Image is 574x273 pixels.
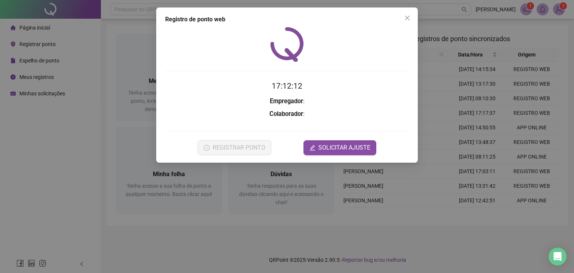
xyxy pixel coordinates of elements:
[165,109,409,119] h3: :
[303,140,376,155] button: editSOLICITAR AJUSTE
[309,145,315,151] span: edit
[272,82,302,91] time: 17:12:12
[269,110,303,117] strong: Colaborador
[404,15,410,21] span: close
[270,98,303,105] strong: Empregador
[549,248,567,266] div: Open Intercom Messenger
[165,15,409,24] div: Registro de ponto web
[270,27,304,62] img: QRPoint
[198,140,271,155] button: REGISTRAR PONTO
[318,143,370,152] span: SOLICITAR AJUSTE
[165,96,409,106] h3: :
[401,12,413,24] button: Close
